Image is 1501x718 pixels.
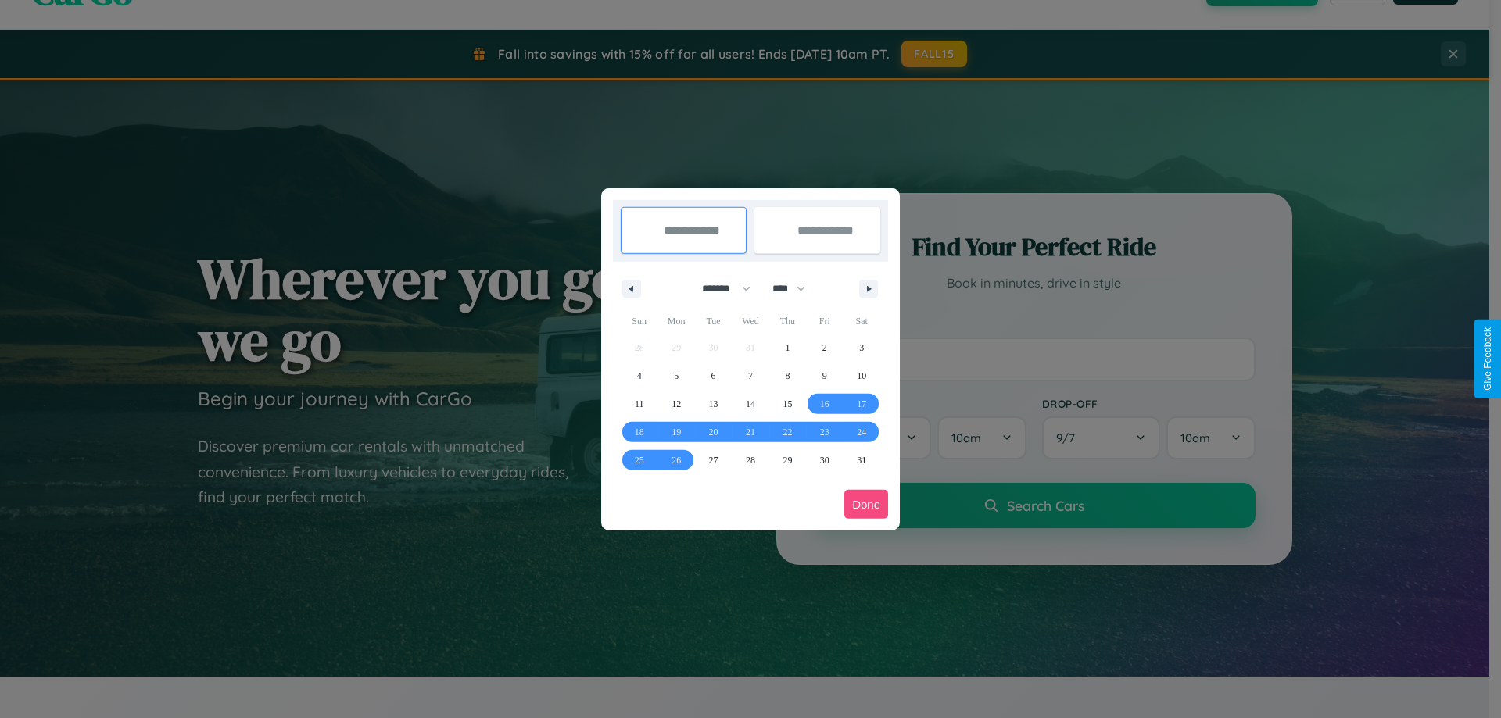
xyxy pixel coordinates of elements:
[859,334,864,362] span: 3
[857,418,866,446] span: 24
[732,446,768,474] button: 28
[709,446,718,474] span: 27
[657,446,694,474] button: 26
[844,334,880,362] button: 3
[844,362,880,390] button: 10
[844,490,888,519] button: Done
[844,418,880,446] button: 24
[621,362,657,390] button: 4
[621,418,657,446] button: 18
[806,418,843,446] button: 23
[820,446,829,474] span: 30
[820,418,829,446] span: 23
[769,309,806,334] span: Thu
[785,334,790,362] span: 1
[695,446,732,474] button: 27
[732,362,768,390] button: 7
[732,418,768,446] button: 21
[769,362,806,390] button: 8
[695,390,732,418] button: 13
[783,446,792,474] span: 29
[746,418,755,446] span: 21
[806,309,843,334] span: Fri
[672,418,681,446] span: 19
[695,362,732,390] button: 6
[857,362,866,390] span: 10
[769,390,806,418] button: 15
[657,390,694,418] button: 12
[769,446,806,474] button: 29
[1482,327,1493,391] div: Give Feedback
[769,418,806,446] button: 22
[732,309,768,334] span: Wed
[672,446,681,474] span: 26
[783,390,792,418] span: 15
[672,390,681,418] span: 12
[844,309,880,334] span: Sat
[621,446,657,474] button: 25
[695,309,732,334] span: Tue
[746,446,755,474] span: 28
[674,362,679,390] span: 5
[822,362,827,390] span: 9
[709,390,718,418] span: 13
[785,362,790,390] span: 8
[769,334,806,362] button: 1
[806,334,843,362] button: 2
[711,362,716,390] span: 6
[621,390,657,418] button: 11
[857,446,866,474] span: 31
[695,418,732,446] button: 20
[806,390,843,418] button: 16
[621,309,657,334] span: Sun
[732,390,768,418] button: 14
[844,390,880,418] button: 17
[806,446,843,474] button: 30
[657,418,694,446] button: 19
[637,362,642,390] span: 4
[806,362,843,390] button: 9
[635,446,644,474] span: 25
[635,390,644,418] span: 11
[635,418,644,446] span: 18
[844,446,880,474] button: 31
[822,334,827,362] span: 2
[746,390,755,418] span: 14
[748,362,753,390] span: 7
[657,362,694,390] button: 5
[820,390,829,418] span: 16
[857,390,866,418] span: 17
[783,418,792,446] span: 22
[709,418,718,446] span: 20
[657,309,694,334] span: Mon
